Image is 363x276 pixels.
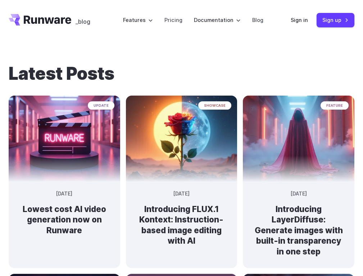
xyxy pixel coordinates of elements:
span: feature [321,101,349,110]
a: Surreal rose in a desert landscape, split between day and night with the sun and moon aligned beh... [126,176,237,258]
a: Go to / [9,14,71,26]
a: Sign up [317,13,354,27]
h2: Introducing FLUX.1 Kontext: Instruction-based image editing with AI [137,204,226,246]
label: Features [123,16,153,24]
a: Sign in [291,16,308,24]
h2: Lowest cost AI video generation now on Runware [20,204,109,235]
a: Pricing [164,16,182,24]
time: [DATE] [173,190,190,198]
span: _blog [76,19,90,24]
span: showcase [198,101,231,110]
h1: Latest Posts [9,63,354,84]
a: Blog [252,16,263,24]
img: A cloaked figure made entirely of bending light and heat distortion, slightly warping the scene b... [243,96,354,182]
img: Neon-lit movie clapperboard with the word 'RUNWARE' in a futuristic server room [9,96,120,182]
time: [DATE] [56,190,72,198]
img: Surreal rose in a desert landscape, split between day and night with the sun and moon aligned beh... [126,96,237,182]
span: update [88,101,114,110]
a: _blog [76,14,90,26]
a: Neon-lit movie clapperboard with the word 'RUNWARE' in a futuristic server room update [DATE] Low... [9,176,120,247]
time: [DATE] [291,190,307,198]
a: A cloaked figure made entirely of bending light and heat distortion, slightly warping the scene b... [243,176,354,268]
label: Documentation [194,16,241,24]
h2: Introducing LayerDiffuse: Generate images with built-in transparency in one step [254,204,343,257]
